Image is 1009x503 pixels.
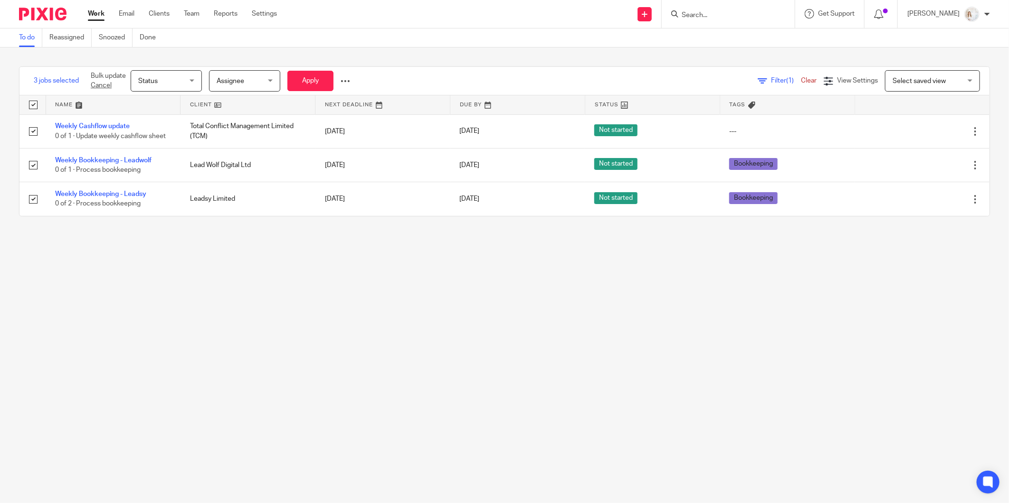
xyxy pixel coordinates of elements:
[140,28,163,47] a: Done
[730,102,746,107] span: Tags
[91,71,126,91] p: Bulk update
[964,7,980,22] img: Image.jpeg
[91,82,112,89] a: Cancel
[217,78,244,84] span: Assignee
[681,11,766,20] input: Search
[19,8,67,20] img: Pixie
[729,192,778,204] span: Bookkeeping
[55,191,146,197] a: Weekly Bookkeeping - Leadsy
[837,77,878,84] span: View Settings
[55,133,166,140] span: 0 of 1 · Update weekly cashflow sheet
[786,77,794,84] span: (1)
[34,76,79,85] span: 3 jobs selected
[594,124,638,136] span: Not started
[287,71,333,91] button: Apply
[55,157,152,164] a: Weekly Bookkeeping - Leadwolf
[181,182,315,216] td: Leadsy Limited
[315,182,450,216] td: [DATE]
[801,77,817,84] a: Clear
[594,192,638,204] span: Not started
[315,114,450,148] td: [DATE]
[771,77,801,84] span: Filter
[55,167,141,173] span: 0 of 1 · Process bookkeeping
[214,9,238,19] a: Reports
[893,78,946,84] span: Select saved view
[818,10,855,17] span: Get Support
[149,9,170,19] a: Clients
[99,28,133,47] a: Snoozed
[119,9,134,19] a: Email
[181,114,315,148] td: Total Conflict Management Limited (TCM)
[729,158,778,170] span: Bookkeeping
[315,148,450,182] td: [DATE]
[907,9,960,19] p: [PERSON_NAME]
[729,127,845,136] div: ---
[184,9,200,19] a: Team
[88,9,105,19] a: Work
[460,162,480,168] span: [DATE]
[460,128,480,135] span: [DATE]
[138,78,158,84] span: Status
[594,158,638,170] span: Not started
[49,28,92,47] a: Reassigned
[181,148,315,182] td: Lead Wolf Digital Ltd
[460,196,480,202] span: [DATE]
[252,9,277,19] a: Settings
[19,28,42,47] a: To do
[55,123,130,130] a: Weekly Cashflow update
[55,201,141,207] span: 0 of 2 · Process bookkeeping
